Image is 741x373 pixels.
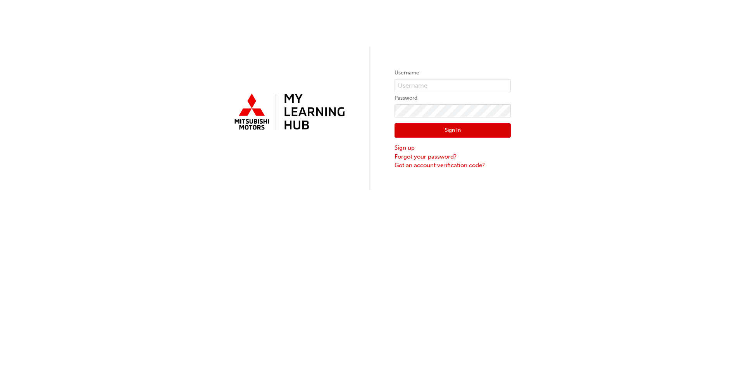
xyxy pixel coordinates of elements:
a: Sign up [395,143,511,152]
button: Sign In [395,123,511,138]
label: Username [395,68,511,78]
label: Password [395,93,511,103]
img: mmal [230,90,346,135]
input: Username [395,79,511,92]
a: Got an account verification code? [395,161,511,170]
a: Forgot your password? [395,152,511,161]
